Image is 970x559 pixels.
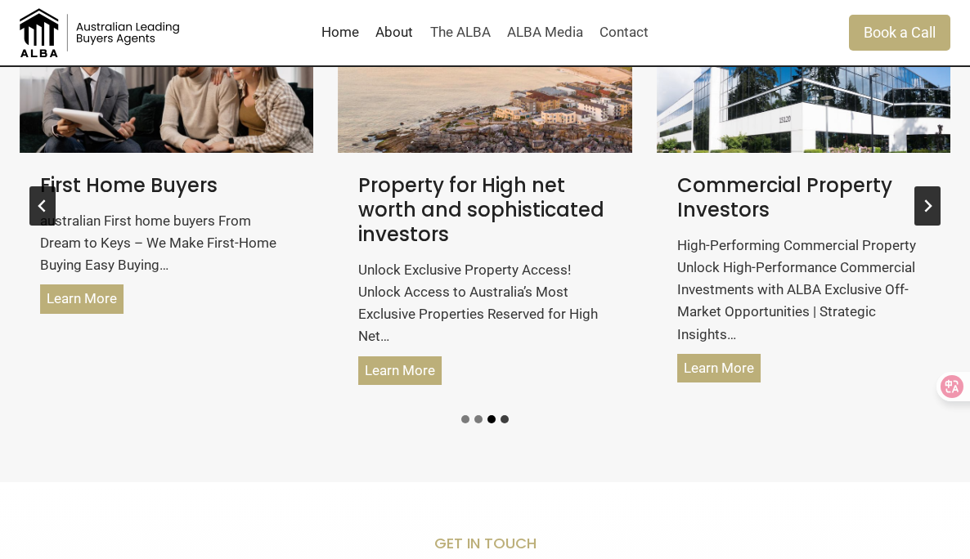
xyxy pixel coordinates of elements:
[677,173,930,222] a: Commercial Property Investors
[40,173,293,198] a: First Home Buyers
[358,173,611,247] a: Property for High net worth and sophisticated investors
[358,259,611,385] div: Unlock Exclusive Property Access! Unlock Access to Australia’s Most Exclusive Properties Reserved...
[20,8,183,57] img: Australian Leading Buyers Agents
[29,186,56,226] button: Previous slide
[338,6,631,153] img: A breathtaking aerial view of a coastal cityscape with a rocky shoreline at dusk.
[40,210,293,314] div: australian First home buyers From Dream to Keys – We Make First-Home Buying Easy Buying…
[487,415,496,423] button: Go to slide 3
[914,186,941,226] button: Go to first slide
[421,13,498,52] a: The ALBA
[20,6,950,405] div: Post Carousel
[358,356,442,385] a: Learn More
[313,13,658,52] nav: Primary Navigation
[591,13,657,52] a: Contact
[499,13,591,52] a: ALBA Media
[40,284,123,313] a: Learn More
[657,6,950,153] img: Contemporary office building in Redmond with reflective glass and lush greenery, captured on a su...
[313,13,367,52] a: Home
[20,6,313,405] li: %1$s of %2$s
[657,6,950,405] li: %1$s of %2$s
[338,6,631,405] li: %1$s of %2$s
[849,15,950,50] a: Book a Call
[461,415,469,423] button: Go to slide 1
[501,415,509,423] button: Go to slide 4
[338,6,631,153] a: Property for High net worth and sophisticated investors
[20,6,313,153] a: First Home Buyers
[677,235,930,382] div: High-Performing Commercial Property Unlock High-Performance Commercial Investments with ALBA Excl...
[367,13,421,52] a: About
[657,6,950,153] a: Commercial Property Investors
[20,534,950,552] h6: Get in touch
[20,412,950,426] ul: Select a slide to show
[677,354,761,382] a: Learn More
[474,415,483,423] button: Go to slide 2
